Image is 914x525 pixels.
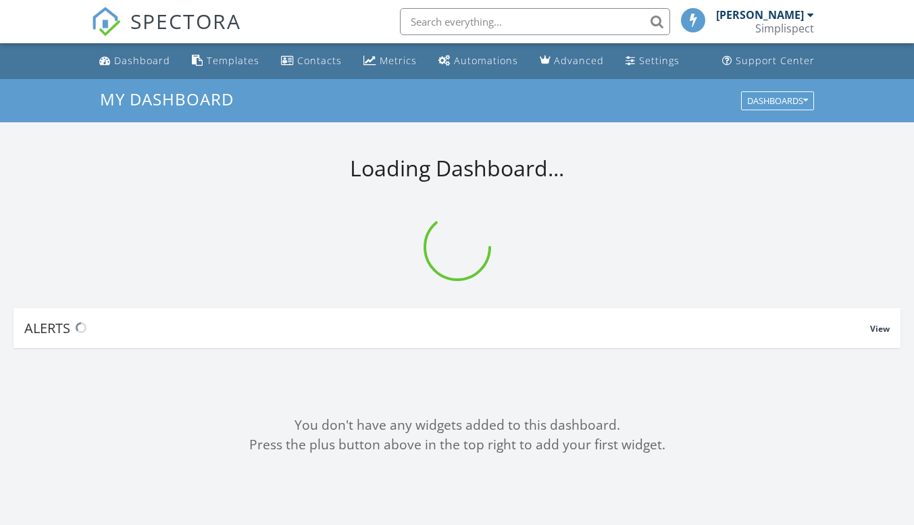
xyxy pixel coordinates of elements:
[130,7,241,35] span: SPECTORA
[747,96,808,105] div: Dashboards
[400,8,670,35] input: Search everything...
[755,22,814,35] div: Simplispect
[736,54,815,67] div: Support Center
[114,54,170,67] div: Dashboard
[717,49,820,74] a: Support Center
[100,88,234,110] span: My Dashboard
[94,49,176,74] a: Dashboard
[24,319,870,337] div: Alerts
[91,18,241,47] a: SPECTORA
[620,49,685,74] a: Settings
[297,54,342,67] div: Contacts
[186,49,265,74] a: Templates
[14,416,900,435] div: You don't have any widgets added to this dashboard.
[454,54,518,67] div: Automations
[91,7,121,36] img: The Best Home Inspection Software - Spectora
[741,91,814,110] button: Dashboards
[554,54,604,67] div: Advanced
[207,54,259,67] div: Templates
[716,8,804,22] div: [PERSON_NAME]
[433,49,524,74] a: Automations (Basic)
[276,49,347,74] a: Contacts
[380,54,417,67] div: Metrics
[358,49,422,74] a: Metrics
[639,54,680,67] div: Settings
[14,435,900,455] div: Press the plus button above in the top right to add your first widget.
[534,49,609,74] a: Advanced
[870,323,890,334] span: View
